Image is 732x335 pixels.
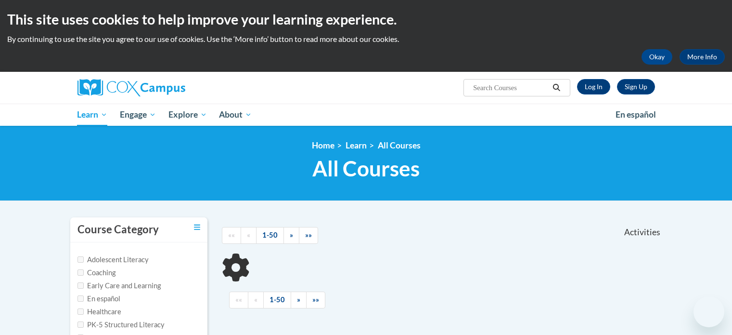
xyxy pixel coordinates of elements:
img: Cox Campus [77,79,185,96]
input: Checkbox for Options [77,295,84,302]
span: En español [616,109,656,120]
label: Early Care and Learning [77,281,161,291]
a: Home [312,140,334,150]
label: Coaching [77,268,116,278]
a: Engage [114,104,162,126]
a: 1-50 [256,227,284,244]
span: »» [312,295,319,304]
span: «« [235,295,242,304]
label: Adolescent Literacy [77,255,149,265]
button: Search [549,82,564,94]
input: Checkbox for Options [77,269,84,276]
a: More Info [680,49,725,65]
a: About [213,104,258,126]
a: En español [609,105,662,125]
input: Checkbox for Options [77,308,84,315]
span: Learn [77,109,107,121]
input: Checkbox for Options [77,322,84,328]
span: All Courses [312,156,420,181]
a: Begining [222,227,241,244]
a: Cox Campus [77,79,260,96]
a: End [306,292,325,308]
span: Activities [624,227,660,238]
label: Healthcare [77,307,121,317]
a: Begining [229,292,248,308]
a: Previous [248,292,264,308]
iframe: Button to launch messaging window [693,296,724,327]
a: All Courses [378,140,421,150]
span: About [219,109,252,121]
a: Learn [71,104,114,126]
a: 1-50 [263,292,291,308]
p: By continuing to use the site you agree to our use of cookies. Use the ‘More info’ button to read... [7,34,725,44]
a: Register [617,79,655,94]
span: » [297,295,300,304]
span: » [290,231,293,239]
h2: This site uses cookies to help improve your learning experience. [7,10,725,29]
input: Search Courses [472,82,549,94]
a: Next [283,227,299,244]
input: Checkbox for Options [77,256,84,263]
a: Explore [162,104,213,126]
div: Main menu [63,104,669,126]
a: Learn [346,140,367,150]
label: PK-5 Structured Literacy [77,320,165,330]
span: Explore [168,109,207,121]
button: Okay [642,49,672,65]
span: « [247,231,250,239]
label: En español [77,294,120,304]
h3: Course Category [77,222,159,237]
a: Next [291,292,307,308]
a: End [299,227,318,244]
span: Engage [120,109,156,121]
a: Toggle collapse [194,222,200,233]
span: »» [305,231,312,239]
span: « [254,295,257,304]
a: Log In [577,79,610,94]
a: Previous [241,227,257,244]
input: Checkbox for Options [77,282,84,289]
span: «« [228,231,235,239]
